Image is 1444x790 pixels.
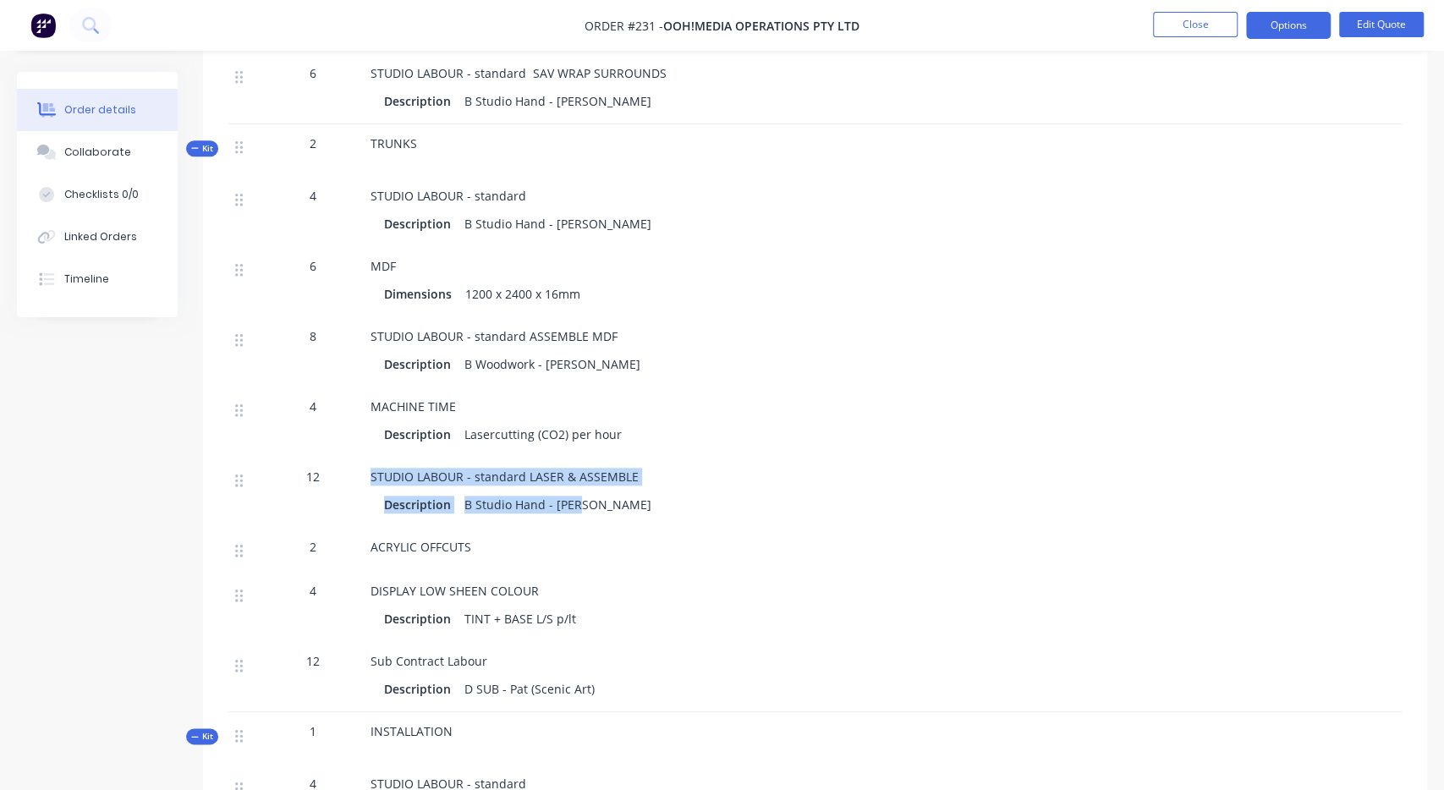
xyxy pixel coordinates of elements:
[1339,12,1424,37] button: Edit Quote
[310,538,316,556] span: 2
[371,653,487,669] span: Sub Contract Labour
[186,140,218,156] div: Kit
[384,422,458,447] div: Description
[186,728,218,744] div: Kit
[384,352,458,376] div: Description
[384,211,458,236] div: Description
[191,142,213,155] span: Kit
[17,216,178,258] button: Linked Orders
[458,89,658,113] div: B Studio Hand - [PERSON_NAME]
[17,258,178,300] button: Timeline
[585,18,663,34] span: Order #231 -
[458,492,658,517] div: B Studio Hand - [PERSON_NAME]
[371,258,396,274] span: MDF
[310,64,316,82] span: 6
[1246,12,1331,39] button: Options
[371,135,417,151] span: TRUNKS
[384,492,458,517] div: Description
[310,134,316,152] span: 2
[371,583,539,599] span: DISPLAY LOW SHEEN COLOUR
[371,398,456,414] span: MACHINE TIME
[371,469,639,485] span: STUDIO LABOUR - standard LASER & ASSEMBLE
[1153,12,1238,37] button: Close
[306,468,320,486] span: 12
[310,722,316,740] span: 1
[64,102,136,118] div: Order details
[458,677,601,701] div: D SUB - Pat (Scenic Art)
[310,582,316,600] span: 4
[310,187,316,205] span: 4
[191,730,213,743] span: Kit
[458,606,583,631] div: TINT + BASE L/S p/lt
[371,188,526,204] span: STUDIO LABOUR - standard
[663,18,859,34] span: oOh!media Operations Pty Ltd
[458,352,647,376] div: B Woodwork - [PERSON_NAME]
[17,173,178,216] button: Checklists 0/0
[310,398,316,415] span: 4
[64,272,109,287] div: Timeline
[17,89,178,131] button: Order details
[371,723,453,739] span: INSTALLATION
[371,539,471,555] span: ACRYLIC OFFCUTS
[17,131,178,173] button: Collaborate
[458,211,658,236] div: B Studio Hand - [PERSON_NAME]
[384,89,458,113] div: Description
[371,328,618,344] span: STUDIO LABOUR - standard ASSEMBLE MDF
[384,677,458,701] div: Description
[30,13,56,38] img: Factory
[310,257,316,275] span: 6
[310,327,316,345] span: 8
[306,652,320,670] span: 12
[64,187,139,202] div: Checklists 0/0
[371,65,667,81] span: STUDIO LABOUR - standard SAV WRAP SURROUNDS
[64,229,137,244] div: Linked Orders
[64,145,131,160] div: Collaborate
[384,282,458,306] div: Dimensions
[458,422,629,447] div: Lasercutting (CO2) per hour
[458,282,587,306] div: 1200 x 2400 x 16mm
[384,606,458,631] div: Description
